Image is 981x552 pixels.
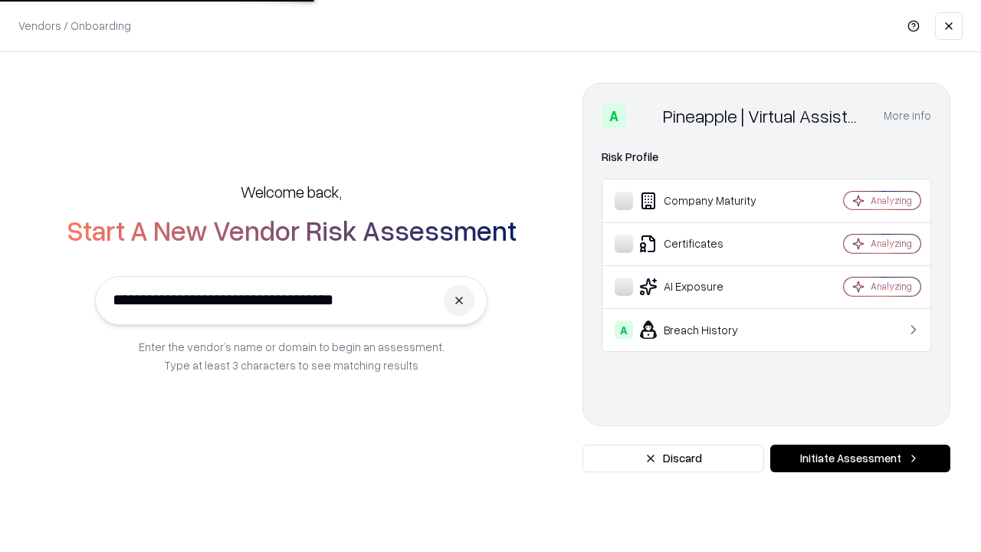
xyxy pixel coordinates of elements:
[615,235,798,253] div: Certificates
[18,18,131,34] p: Vendors / Onboarding
[615,320,633,339] div: A
[615,320,798,339] div: Breach History
[615,192,798,210] div: Company Maturity
[663,103,865,128] div: Pineapple | Virtual Assistant Agency
[67,215,517,245] h2: Start A New Vendor Risk Assessment
[602,148,931,166] div: Risk Profile
[139,337,445,374] p: Enter the vendor’s name or domain to begin an assessment. Type at least 3 characters to see match...
[871,237,912,250] div: Analyzing
[615,278,798,296] div: AI Exposure
[871,194,912,207] div: Analyzing
[241,181,342,202] h5: Welcome back,
[632,103,657,128] img: Pineapple | Virtual Assistant Agency
[582,445,764,472] button: Discard
[871,280,912,293] div: Analyzing
[884,102,931,130] button: More info
[602,103,626,128] div: A
[770,445,950,472] button: Initiate Assessment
